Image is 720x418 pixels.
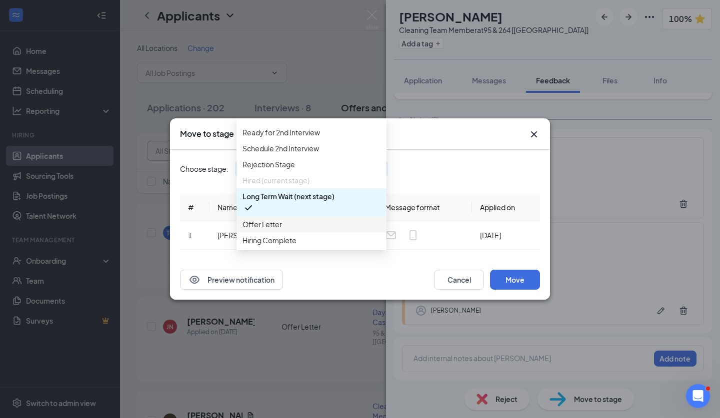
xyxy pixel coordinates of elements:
h3: Move to stage [180,128,234,139]
span: Offer Letter [242,219,282,230]
button: Cancel [434,270,484,290]
span: 1 [188,231,192,240]
svg: Checkmark [242,202,254,214]
svg: Email [385,229,397,241]
svg: MobileSms [407,229,419,241]
button: EyePreview notification [180,270,283,290]
svg: Cross [528,128,540,140]
span: Hired (current stage) [242,175,309,186]
th: Name [209,194,307,221]
th: Applied on [472,194,540,221]
span: Schedule 2nd Interview [242,143,319,154]
span: Choose stage: [180,163,228,174]
td: [DATE] [472,221,540,250]
span: Hiring Complete [242,235,296,246]
button: Close [528,128,540,140]
td: [PERSON_NAME] [209,221,307,250]
th: Message format [377,194,472,221]
span: Ready for 2nd Interview [242,127,320,138]
button: Move [490,270,540,290]
span: Rejection Stage [242,159,295,170]
span: Long Term Wait (next stage) [242,191,334,202]
th: # [180,194,209,221]
iframe: Intercom live chat [686,384,710,408]
svg: Eye [188,274,200,286]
